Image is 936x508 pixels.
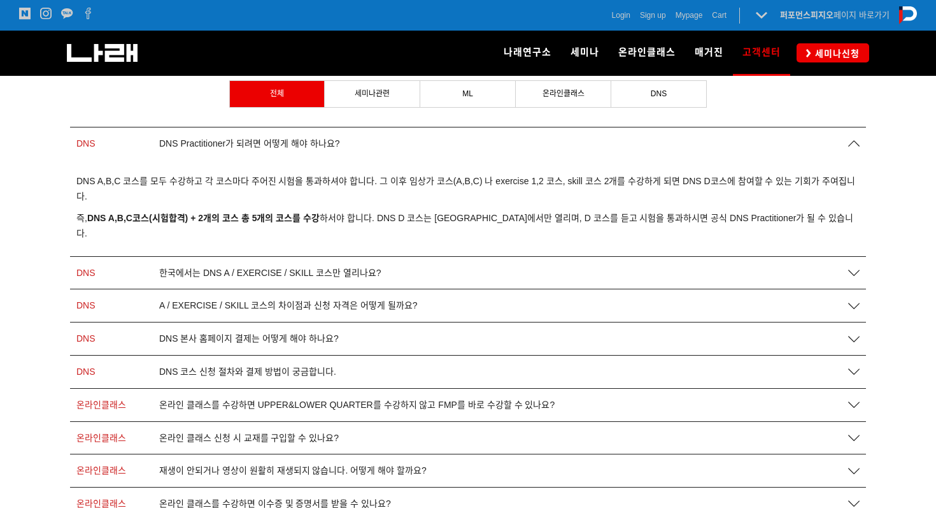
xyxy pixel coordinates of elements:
[76,333,96,344] span: DNS
[76,138,96,149] span: DNS
[797,43,869,62] a: 세미나신청
[494,31,561,75] a: 나래연구소
[159,400,555,410] span: 온라인 클래스를 수강하면 UPPER&LOWER QUARTER를 수강하지 않고 FMP를 바로 수강할 수 있나요?
[612,9,630,22] a: Login
[780,10,890,20] a: 퍼포먼스피지오페이지 바로가기
[516,81,611,106] a: 온라인클래스
[76,400,126,410] span: 온라인클래스
[695,47,723,58] span: 매거진
[780,10,833,20] strong: 퍼포먼스피지오
[420,81,515,106] a: ML
[159,366,336,377] span: DNS 코스 신청 절차와 결제 방법이 궁금합니다.
[76,465,126,475] span: 온라인클래스
[462,89,473,98] span: ML
[76,268,96,278] span: DNS
[230,81,324,106] a: 전체
[76,213,853,238] span: 즉, 하서야 합니다. DNS D 코스는 [GEOGRAPHIC_DATA]에서만 열리며, D 코스를 듣고 시험을 통과하시면 공식 DNS Practitioner가 될 수 있습니다.
[159,433,339,444] span: 온라인 클래스 신청 시 교재를 구입할 수 있나요?
[159,268,381,279] span: 한국에서는 DNS A / EXERCISE / SKILL 코스만 열리나요?
[355,89,390,98] span: 세미나관련
[676,9,703,22] a: Mypage
[742,42,781,62] span: 고객센터
[571,47,599,58] span: 세미나
[733,31,790,75] a: 고객센터
[640,9,666,22] a: Sign up
[561,31,609,75] a: 세미나
[325,81,420,106] a: 세미나관련
[76,366,96,377] span: DNS
[542,89,585,98] span: 온라인클래스
[609,31,685,75] a: 온라인클래스
[651,89,667,98] span: DNS
[87,213,320,223] strong: DNS A,B,C코스(시험합격) + 2개의 코스 총 5개의 코스를 수강
[159,300,417,311] span: A / EXERCISE / SKILL 코스의 차이점과 신청 자격은 어떻게 될까요?
[811,47,860,60] span: 세미나신청
[159,333,339,344] span: DNS 본사 홈페이지 결제는 어떻게 해야 하나요?
[159,138,340,149] span: DNS Practitioner가 되려면 어떻게 해야 하나요?
[504,47,551,58] span: 나래연구소
[611,81,706,106] a: DNS
[76,176,855,201] span: DNS A,B,C 코스를 모두 수강하고 각 코스마다 주어진 시험을 통과하셔야 합니다. 그 이후 임상가 코스(A,B,C) 나 exercise 1,2 코스, skill 코스 2개...
[159,465,427,476] span: 재생이 안되거나 영상이 원활히 재생되지 않습니다. 어떻게 해야 할까요?
[76,300,96,310] span: DNS
[712,9,727,22] a: Cart
[685,31,733,75] a: 매거진
[76,433,126,443] span: 온라인클래스
[618,47,676,58] span: 온라인클래스
[270,89,284,98] span: 전체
